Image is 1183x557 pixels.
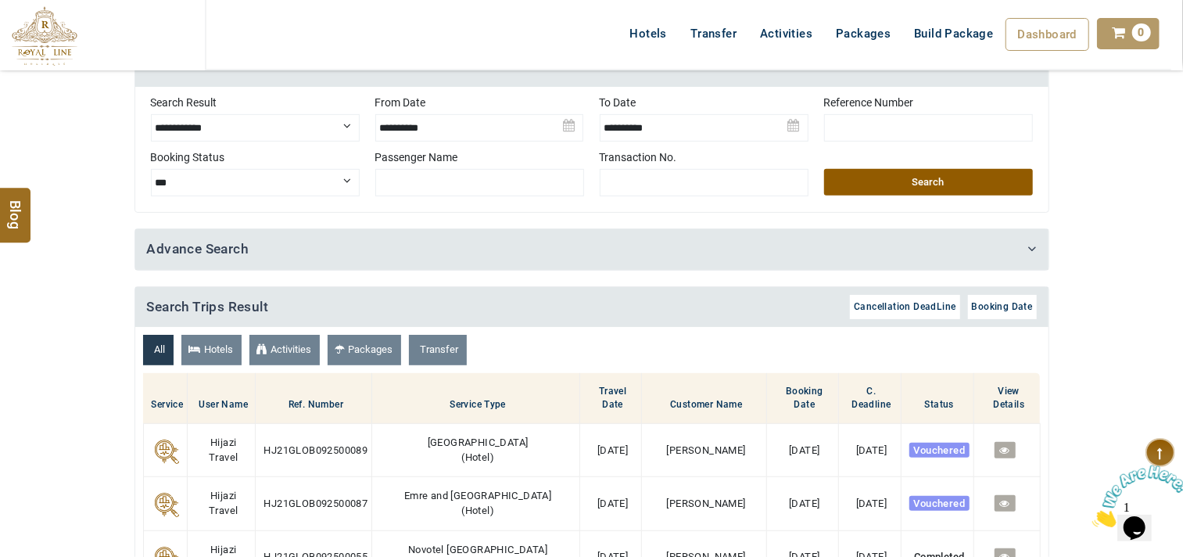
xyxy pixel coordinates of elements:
img: The Royal Line Holidays [12,6,77,66]
span: [PERSON_NAME] [667,444,746,456]
span: [GEOGRAPHIC_DATA] [428,437,529,448]
span: Vouchered [909,443,970,458]
span: [DATE] [597,444,628,456]
a: Transfer [409,335,467,365]
th: User Name [188,373,256,424]
a: 0 [1097,18,1160,49]
span: [DATE] [597,498,628,509]
span: Vouchered [909,496,970,511]
span: Novotel [GEOGRAPHIC_DATA] [408,544,547,555]
span: [DATE] [856,444,887,456]
span: HJ21GLOB092500087 [263,498,367,509]
button: Search [824,169,1033,196]
span: Cancellation DeadLine [854,301,955,312]
th: Service Type [372,373,580,424]
a: Packages [328,335,401,365]
span: [DATE] [856,498,887,509]
img: Chat attention grabber [6,6,103,68]
span: Booking Date [972,301,1033,312]
a: Advance Search [147,241,249,257]
th: Travel Date [580,373,642,424]
span: Hijazi Travel [209,490,238,516]
a: Packages [824,18,902,49]
h4: Search Trips Result [135,287,1049,328]
td: ( ) [372,424,580,477]
span: Hotel [465,505,490,516]
span: Dashboard [1018,27,1077,41]
th: View Details [974,373,1040,424]
a: Hotels [618,18,679,49]
th: Ref. Number [256,373,372,424]
a: Hotels [181,335,242,365]
span: [PERSON_NAME] [667,498,746,509]
a: All [143,335,174,365]
label: Transaction No. [600,149,808,165]
span: Hotel [465,451,490,463]
a: Activities [249,335,320,365]
th: Service [143,373,188,424]
th: Customer Name [642,373,767,424]
th: Status [901,373,974,424]
span: [DATE] [789,444,819,456]
span: Blog [5,199,26,213]
th: C. Deadline [838,373,901,424]
td: ( ) [372,477,580,530]
span: HJ21GLOB092500089 [263,444,367,456]
span: 0 [1132,23,1151,41]
a: Activities [748,18,824,49]
th: Booking Date [767,373,838,424]
span: [DATE] [789,498,819,509]
label: Passenger Name [375,149,584,165]
span: Emre and [GEOGRAPHIC_DATA] [404,490,551,501]
span: 1 [6,6,13,20]
span: Hijazi Travel [209,437,238,463]
a: Build Package [902,18,1005,49]
a: Transfer [679,18,748,49]
label: Booking Status [151,149,360,165]
iframe: chat widget [1086,459,1183,534]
